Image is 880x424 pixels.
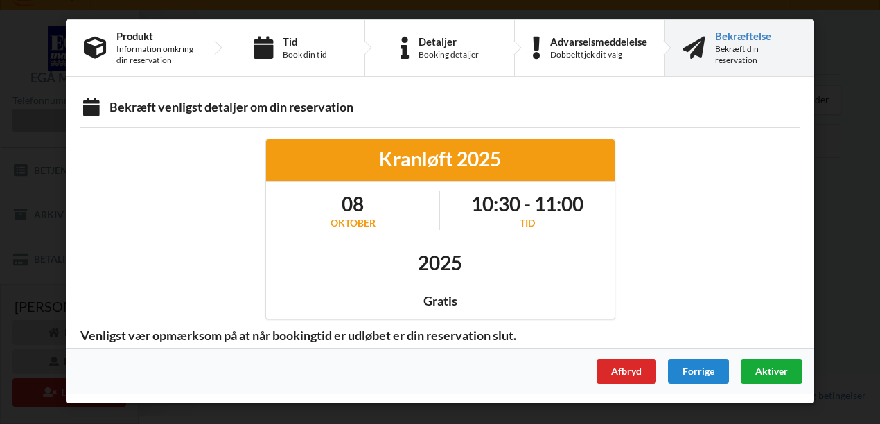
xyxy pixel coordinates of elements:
span: Aktiver [755,365,788,377]
h1: 2025 [418,250,462,275]
div: Forrige [668,359,729,384]
div: Detaljer [419,36,479,47]
div: Booking detaljer [419,49,479,60]
div: Tid [283,36,327,47]
div: Bekræftelse [715,30,796,42]
div: oktober [331,216,376,230]
div: Dobbelttjek dit valg [550,49,647,60]
div: Produkt [116,30,197,42]
div: Gratis [276,293,605,309]
h1: 08 [331,191,376,216]
div: Information omkring din reservation [116,44,197,66]
h1: 10:30 - 11:00 [471,191,583,216]
div: Kranløft 2025 [276,146,605,171]
div: Bekræft venligst detaljer om din reservation [80,99,800,118]
div: Bekræft din reservation [715,44,796,66]
div: Book din tid [283,49,327,60]
div: Afbryd [597,359,656,384]
div: Tid [471,216,583,230]
div: Advarselsmeddelelse [550,36,647,47]
span: Venligst vær opmærksom på at når bookingtid er udløbet er din reservation slut. [71,328,526,344]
